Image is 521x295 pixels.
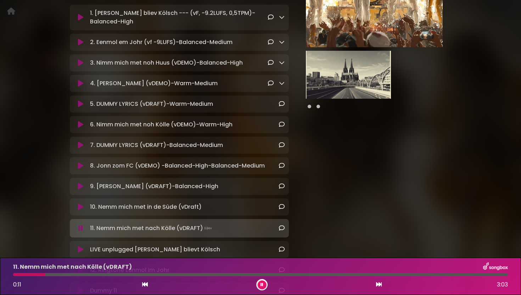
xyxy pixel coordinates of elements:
[90,223,213,233] p: 11. Nemm mich met nach Kölle (vDRAFT)
[13,263,132,271] p: 11. Nemm mich met nach Kölle (vDRAFT)
[90,203,202,211] p: 10. Nemm mich met in de Süde (vDraft)
[13,280,21,289] span: 0:11
[90,59,243,67] p: 3. Nimm mich met noh Huus (vDEMO)-Balanced-High
[90,141,223,149] p: 7. DUMMY LYRICS (vDRAFT)-Balanced-Medium
[90,79,218,88] p: 4. [PERSON_NAME] (vDEMO)-Warm-Medium
[306,51,391,99] img: bj9cZIVSFGdJ3k2YEuQL
[90,100,213,108] p: 5. DUMMY LYRICS (vDRAFT)-Warm-Medium
[90,120,233,129] p: 6. Nimm mich met noh Kölle (vDEMO)-Warm-High
[90,182,218,191] p: 9. [PERSON_NAME] (vDRAFT)-Balanced-High
[497,280,508,289] span: 3:03
[90,245,220,254] p: LIVE unplugged [PERSON_NAME] blievt Kölsch
[203,223,213,233] img: waveform4.gif
[90,9,268,26] p: 1. [PERSON_NAME] bliev Kölsch --- (vF, -9.2LUFS, 0,5TPM)-Balanced-High
[90,162,265,170] p: 8. Jonn zom FC (vDEMO) -Balanced-High-Balanced-Medium
[90,38,233,47] p: 2. Eenmol em Johr (vf -9LUFS)-Balanced-Medium
[483,262,508,272] img: songbox-logo-white.png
